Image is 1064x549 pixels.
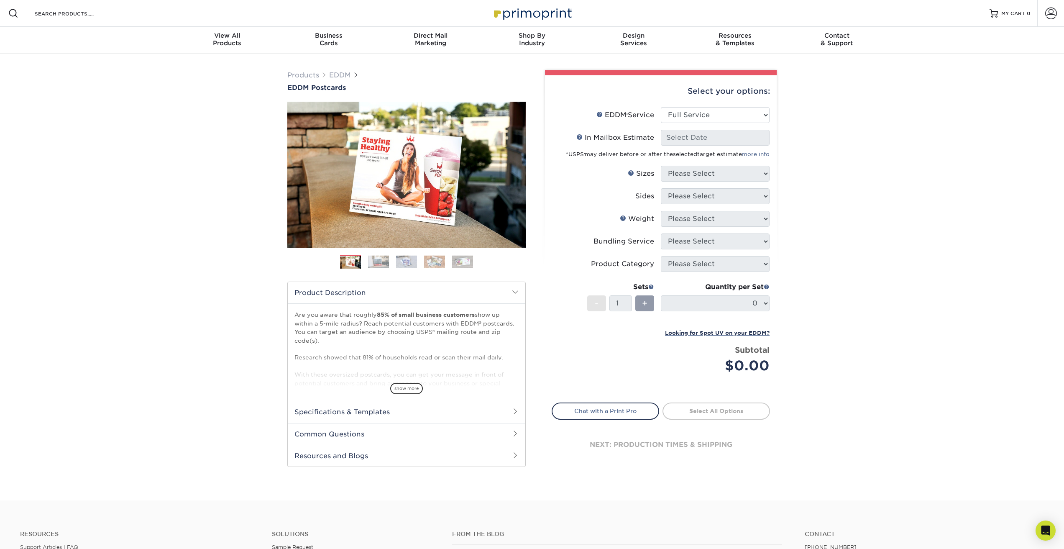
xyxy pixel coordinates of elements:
a: Direct MailMarketing [380,27,481,54]
span: Business [278,32,380,39]
div: Products [176,32,278,47]
span: View All [176,32,278,39]
div: & Templates [684,32,786,47]
strong: Subtotal [735,345,770,354]
span: Resources [684,32,786,39]
a: more info [742,151,770,157]
img: EDDM 02 [368,255,389,268]
a: Contact& Support [786,27,888,54]
span: 0 [1027,10,1031,16]
img: Primoprint [490,4,574,22]
a: Chat with a Print Pro [552,403,659,419]
div: Sets [587,282,654,292]
span: Contact [786,32,888,39]
small: *USPS may deliver before or after the target estimate [566,151,770,157]
h2: Specifications & Templates [288,401,525,423]
a: DesignServices [583,27,684,54]
a: Looking for Spot UV on your EDDM? [665,328,770,336]
span: + [642,297,647,310]
a: View AllProducts [176,27,278,54]
h4: Resources [20,531,259,538]
img: EDDM 01 [340,255,361,270]
div: Select your options: [552,75,770,107]
a: Resources& Templates [684,27,786,54]
a: Products [287,71,319,79]
sup: ® [627,113,628,116]
h4: Solutions [272,531,439,538]
span: MY CART [1001,10,1025,17]
div: Bundling Service [593,236,654,246]
iframe: Google Customer Reviews [2,523,71,546]
h4: From the Blog [452,531,782,538]
a: Contact [805,531,1044,538]
h2: Resources and Blogs [288,445,525,467]
span: Direct Mail [380,32,481,39]
a: Select All Options [662,403,770,419]
img: EDDM 03 [396,255,417,268]
strong: 85% of small business customers [377,311,475,318]
img: EDDM Postcards 01 [287,92,526,257]
span: Design [583,32,684,39]
div: Open Intercom Messenger [1036,521,1056,541]
span: Shop By [481,32,583,39]
img: EDDM 04 [424,255,445,268]
a: EDDM [329,71,351,79]
a: EDDM Postcards [287,84,526,92]
div: $0.00 [667,356,770,376]
sup: ® [584,153,585,155]
div: Industry [481,32,583,47]
div: Sides [635,191,654,201]
h2: Common Questions [288,423,525,445]
div: Weight [620,214,654,224]
div: In Mailbox Estimate [576,133,654,143]
div: Product Category [591,259,654,269]
input: Select Date [661,130,770,146]
span: - [595,297,598,310]
div: Cards [278,32,380,47]
span: show more [390,383,423,394]
div: Sizes [628,169,654,179]
img: EDDM 05 [452,255,473,268]
span: EDDM Postcards [287,84,346,92]
div: Services [583,32,684,47]
div: Quantity per Set [661,282,770,292]
p: Are you aware that roughly show up within a 5-mile radius? Reach potential customers with EDDM® p... [294,310,519,464]
span: selected [673,151,697,157]
div: & Support [786,32,888,47]
div: next: production times & shipping [552,420,770,470]
h2: Product Description [288,282,525,303]
a: Shop ByIndustry [481,27,583,54]
div: Marketing [380,32,481,47]
small: Looking for Spot UV on your EDDM? [665,330,770,336]
div: EDDM Service [596,110,654,120]
a: BusinessCards [278,27,380,54]
input: SEARCH PRODUCTS..... [34,8,115,18]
